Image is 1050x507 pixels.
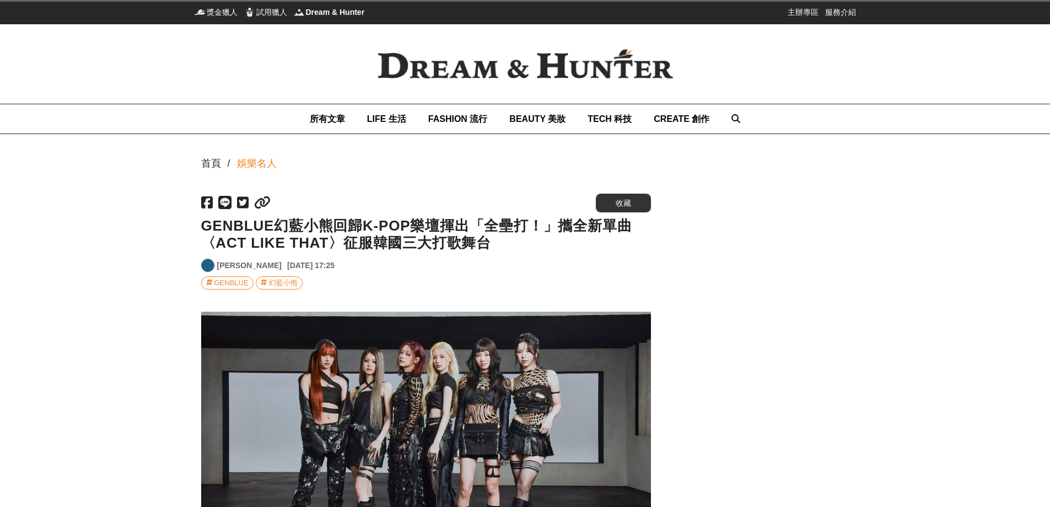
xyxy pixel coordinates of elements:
a: 試用獵人試用獵人 [244,7,287,18]
a: 娛樂名人 [237,156,277,171]
span: CREATE 創作 [654,114,709,124]
span: BEAUTY 美妝 [509,114,566,124]
span: FASHION 流行 [428,114,488,124]
img: 試用獵人 [244,7,255,18]
a: BEAUTY 美妝 [509,104,566,134]
a: CREATE 創作 [654,104,709,134]
span: LIFE 生活 [367,114,406,124]
span: 所有文章 [310,114,345,124]
a: Avatar [201,259,214,272]
a: 所有文章 [310,104,345,134]
a: LIFE 生活 [367,104,406,134]
a: 主辦專區 [788,7,819,18]
span: 獎金獵人 [207,7,238,18]
span: 試用獵人 [256,7,287,18]
button: 收藏 [596,194,651,212]
span: Dream & Hunter [306,7,365,18]
div: GENBLUE [214,277,249,289]
div: / [228,156,230,171]
h1: GENBLUE幻藍小熊回歸K-POP樂壇揮出「全壘打！」攜全新單曲〈ACT LIKE THAT〉征服韓國三大打歌舞台 [201,217,651,252]
a: [PERSON_NAME] [217,260,282,271]
div: [DATE] 17:25 [287,260,335,271]
a: 幻藍小熊 [256,276,303,290]
div: 幻藍小熊 [269,277,298,289]
img: 獎金獵人 [195,7,206,18]
img: Avatar [202,259,214,271]
span: TECH 科技 [588,114,632,124]
a: GENBLUE [201,276,254,290]
a: Dream & HunterDream & Hunter [294,7,365,18]
div: 首頁 [201,156,221,171]
img: Dream & Hunter [360,31,691,97]
img: Dream & Hunter [294,7,305,18]
a: TECH 科技 [588,104,632,134]
a: 獎金獵人獎金獵人 [195,7,238,18]
a: FASHION 流行 [428,104,488,134]
a: 服務介紹 [825,7,856,18]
